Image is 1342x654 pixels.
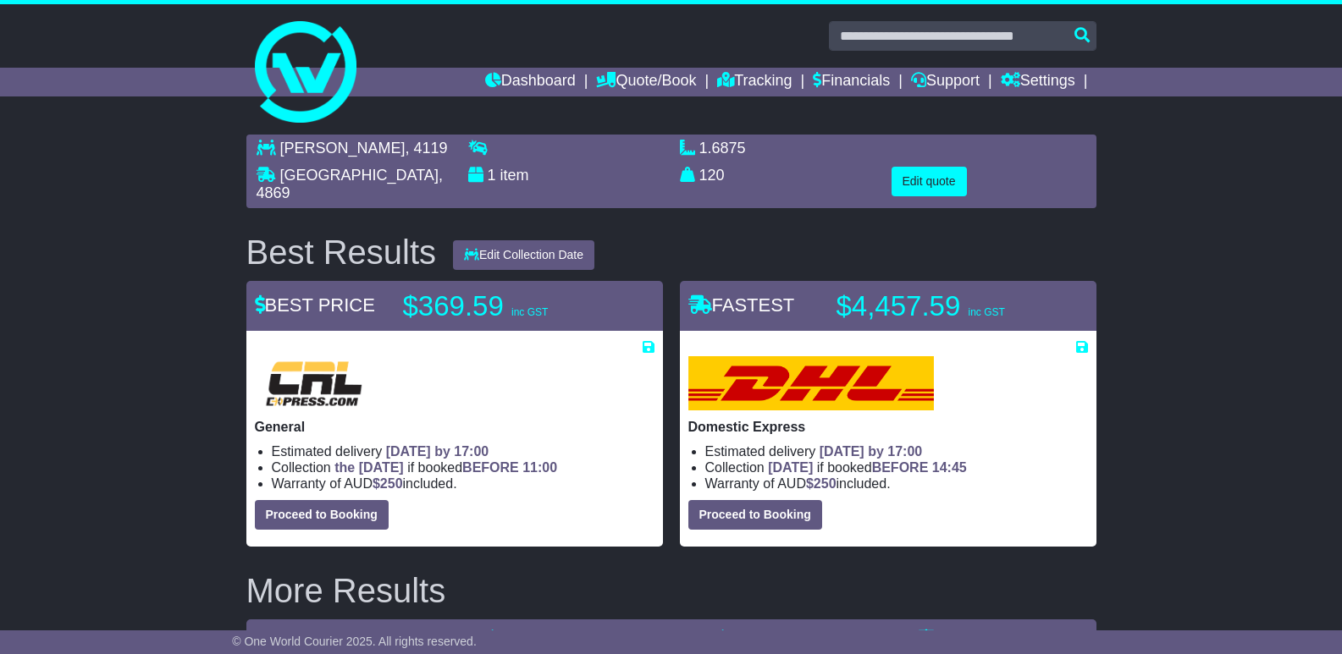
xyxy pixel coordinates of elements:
span: - $ [566,628,622,645]
a: Financials [813,68,890,96]
img: CRL: General [255,356,373,410]
button: Edit Collection Date [453,240,594,270]
img: DHL: Domestic Express [688,356,934,410]
span: [DATE] by 17:00 [820,444,923,459]
span: 1.6875 [699,140,746,157]
span: Sorted by [255,628,320,645]
span: [GEOGRAPHIC_DATA] [280,167,439,184]
li: Warranty of AUD included. [705,475,1088,492]
span: if booked [334,460,557,475]
a: Fastest- $11.00 [718,628,833,645]
a: Dashboard [485,68,576,96]
button: Proceed to Booking [688,500,822,530]
li: Estimated delivery [705,443,1088,459]
span: 250 [814,476,837,491]
span: 11:00 [522,460,557,475]
span: BEST PRICE [255,294,375,316]
span: 14:45 [932,460,967,475]
span: BEFORE [872,460,929,475]
span: inc GST [968,306,1004,318]
a: Support [911,68,980,96]
span: [DATE] [768,460,813,475]
span: - $ [777,628,833,645]
span: BEFORE [462,460,519,475]
span: 1 [488,167,496,184]
span: if booked [768,460,966,475]
a: Quote/Book [596,68,696,96]
p: $369.59 [403,289,615,323]
a: Additional Filters [919,628,1047,645]
li: Estimated delivery [272,443,654,459]
span: 120 [699,167,725,184]
span: inc GST [511,306,548,318]
span: 11.00 [584,628,622,645]
p: General [255,419,654,435]
span: © One World Courier 2025. All rights reserved. [232,635,477,648]
span: item [500,167,529,184]
button: Proceed to Booking [255,500,389,530]
span: the [DATE] [334,460,403,475]
span: [PERSON_NAME] [280,140,406,157]
a: Tracking [717,68,792,96]
p: $4,457.59 [837,289,1048,323]
a: Best Price- $11.00 [488,628,622,645]
span: $ [373,476,403,491]
span: FASTEST [688,294,795,316]
h2: More Results [246,572,1096,609]
a: Settings [1001,68,1075,96]
li: Collection [705,459,1088,475]
span: $ [806,476,837,491]
span: , 4869 [257,167,443,202]
p: Domestic Express [688,419,1088,435]
span: , 4119 [406,140,448,157]
span: [DATE] by 17:00 [386,444,489,459]
a: Best Price [324,628,394,645]
div: Best Results [238,234,445,271]
span: 250 [380,476,403,491]
li: Collection [272,459,654,475]
span: 11.00 [795,628,833,645]
li: Warranty of AUD included. [272,475,654,492]
button: Edit quote [892,167,967,196]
